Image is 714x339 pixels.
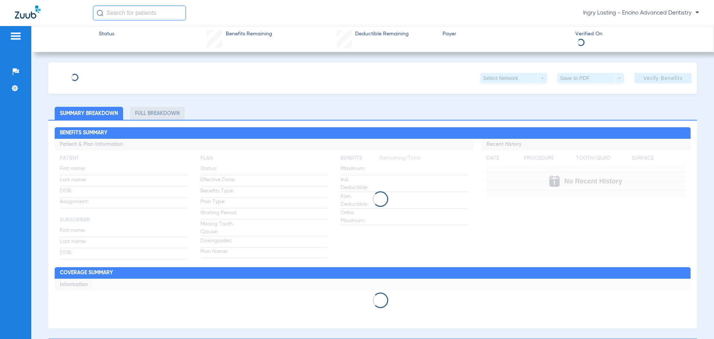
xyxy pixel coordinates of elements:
[10,32,22,41] img: hamburger-icon
[99,30,114,38] span: Status
[55,107,123,120] li: Summary Breakdown
[443,30,569,38] span: Payer
[575,30,702,38] span: Verified On
[355,30,409,38] span: Deductible Remaining
[130,107,185,120] li: Full Breakdown
[583,9,699,17] span: Ingry Lasting - Encino Advanced Dentistry
[97,10,103,16] img: Search Icon
[55,267,690,279] h2: Coverage Summary
[15,6,41,19] img: Zuub Logo
[226,30,272,38] span: Benefits Remaining
[55,127,690,139] h2: Benefits Summary
[93,6,186,20] input: Search for patients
